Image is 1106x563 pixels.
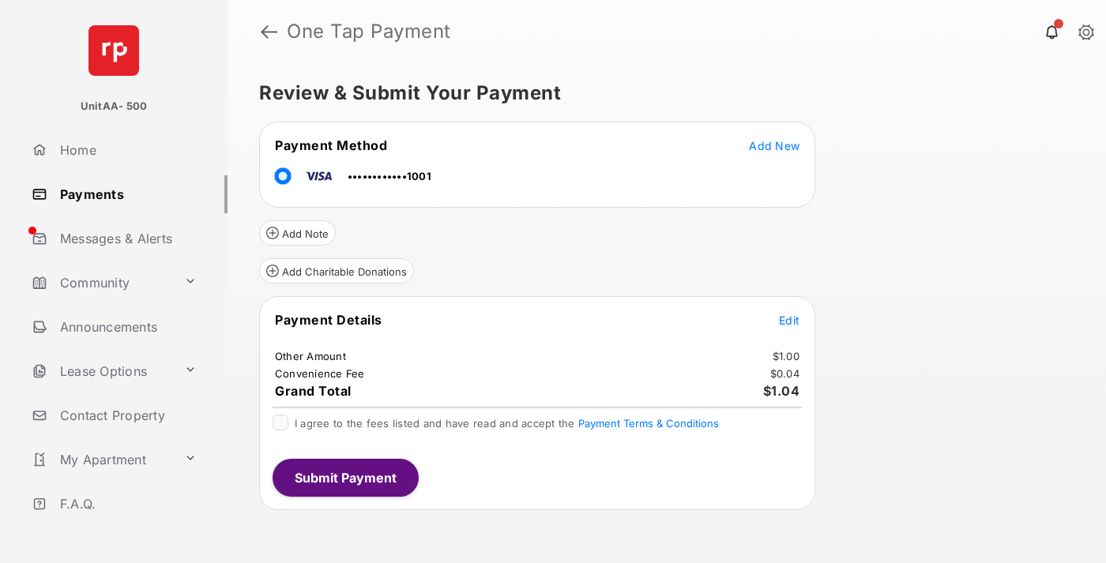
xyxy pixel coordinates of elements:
[275,137,387,153] span: Payment Method
[25,264,178,302] a: Community
[273,459,419,497] button: Submit Payment
[779,312,799,328] button: Edit
[763,383,800,399] span: $1.04
[25,308,228,346] a: Announcements
[274,366,366,381] td: Convenience Fee
[772,349,800,363] td: $1.00
[295,417,719,430] span: I agree to the fees listed and have read and accept the
[578,417,719,430] button: I agree to the fees listed and have read and accept the
[779,313,799,327] span: Edit
[25,220,228,257] a: Messages & Alerts
[25,396,228,434] a: Contact Property
[769,366,800,381] td: $0.04
[287,22,451,41] strong: One Tap Payment
[81,99,148,114] p: UnitAA- 500
[25,131,228,169] a: Home
[259,84,1062,103] h5: Review & Submit Your Payment
[25,441,178,479] a: My Apartment
[259,220,336,246] button: Add Note
[259,258,414,283] button: Add Charitable Donations
[25,175,228,213] a: Payments
[749,139,799,152] span: Add New
[749,137,799,153] button: Add New
[274,349,347,363] td: Other Amount
[25,485,228,523] a: F.A.Q.
[275,312,382,328] span: Payment Details
[88,25,139,76] img: svg+xml;base64,PHN2ZyB4bWxucz0iaHR0cDovL3d3dy53My5vcmcvMjAwMC9zdmciIHdpZHRoPSI2NCIgaGVpZ2h0PSI2NC...
[275,383,352,399] span: Grand Total
[25,352,178,390] a: Lease Options
[348,170,431,182] span: ••••••••••••1001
